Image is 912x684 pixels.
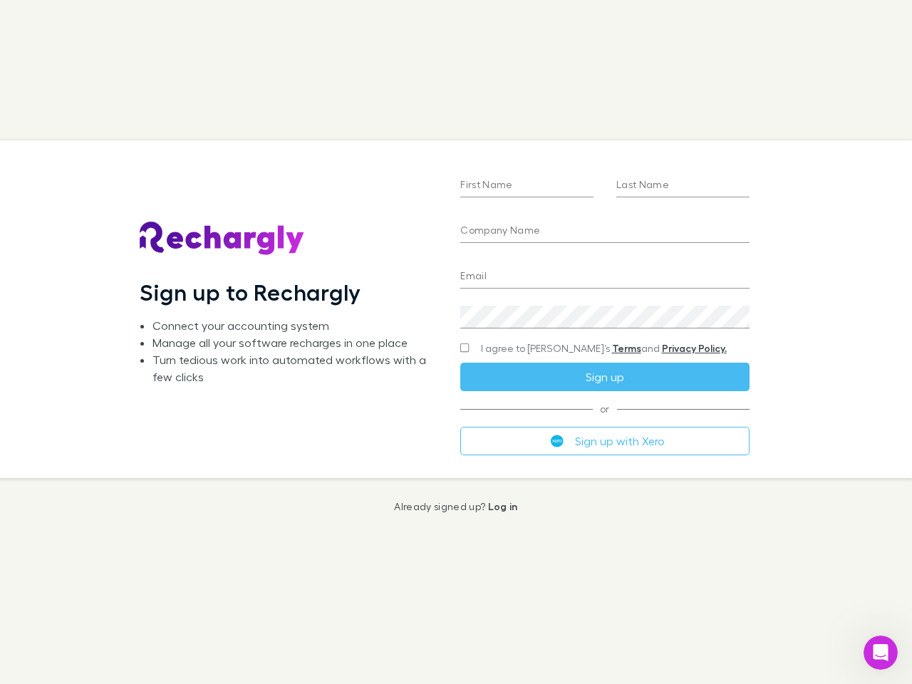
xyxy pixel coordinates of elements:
[394,501,517,512] p: Already signed up?
[488,500,518,512] a: Log in
[460,427,749,455] button: Sign up with Xero
[152,317,437,334] li: Connect your accounting system
[140,222,305,256] img: Rechargly's Logo
[152,351,437,385] li: Turn tedious work into automated workflows with a few clicks
[460,408,749,409] span: or
[612,342,641,354] a: Terms
[481,341,727,356] span: I agree to [PERSON_NAME]’s and
[864,636,898,670] iframe: Intercom live chat
[662,342,727,354] a: Privacy Policy.
[152,334,437,351] li: Manage all your software recharges in one place
[140,279,361,306] h1: Sign up to Rechargly
[551,435,564,447] img: Xero's logo
[460,363,749,391] button: Sign up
